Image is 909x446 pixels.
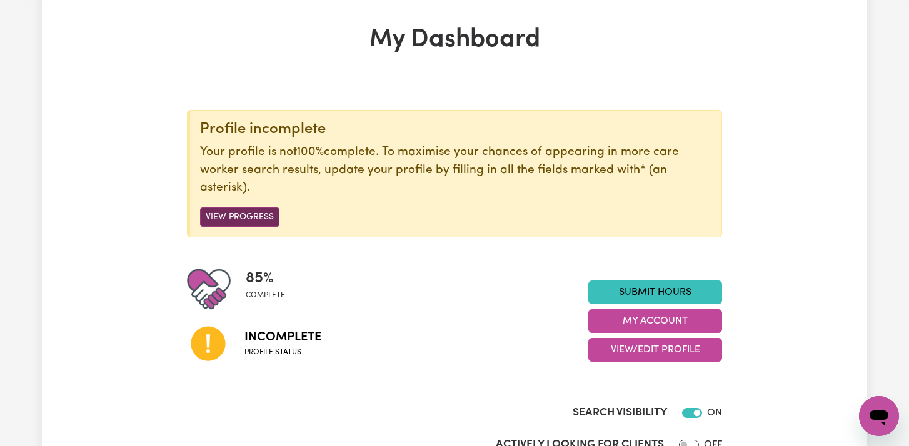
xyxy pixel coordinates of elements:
h1: My Dashboard [187,25,722,55]
u: 100% [297,146,324,158]
a: Submit Hours [588,280,722,304]
span: ON [707,408,722,418]
div: Profile incomplete [200,121,711,139]
iframe: Button to launch messaging window, conversation in progress [859,396,899,436]
span: Profile status [244,347,321,358]
span: complete [246,290,285,301]
button: My Account [588,309,722,333]
span: 85 % [246,267,285,290]
button: View Progress [200,207,279,227]
label: Search Visibility [573,405,667,421]
span: Incomplete [244,328,321,347]
div: Profile completeness: 85% [246,267,295,311]
p: Your profile is not complete. To maximise your chances of appearing in more care worker search re... [200,144,711,197]
button: View/Edit Profile [588,338,722,362]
